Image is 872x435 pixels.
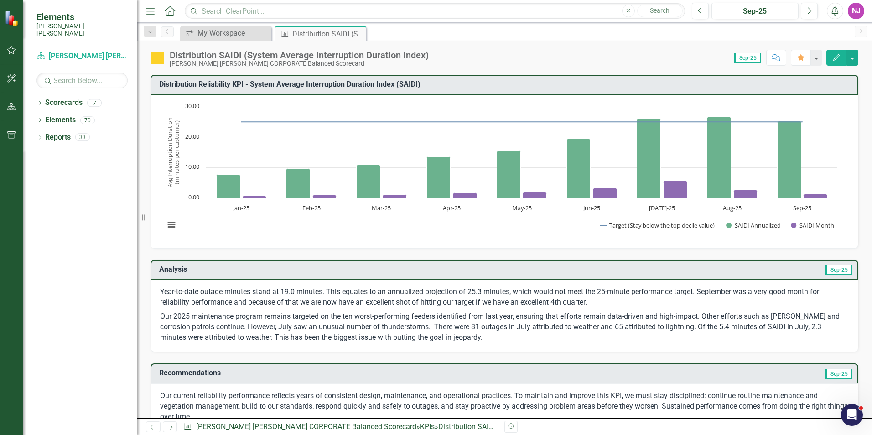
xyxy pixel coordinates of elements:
[196,422,416,431] a: [PERSON_NAME] [PERSON_NAME] CORPORATE Balanced Scorecard
[438,422,642,431] div: Distribution SAIDI (System Average Interruption Duration Index)
[302,204,321,212] text: Feb-25
[217,174,240,198] path: Jan-25, 7.78248108. SAIDI Annualized.
[427,156,451,198] path: Apr-25, 13.50410733. SAIDI Annualized.
[185,132,199,140] text: 20.00
[664,181,687,198] path: Jul-25, 5.45521395. SAIDI Month.
[383,194,407,198] path: Mar-25, 1.10620601. SAIDI Month.
[649,204,675,212] text: [DATE]-25
[159,265,506,274] h3: Analysis
[183,422,498,432] div: » »
[523,192,547,198] path: May-25, 1.94827434. SAIDI Month.
[170,60,429,67] div: [PERSON_NAME] [PERSON_NAME] CORPORATE Balanced Scorecard
[313,195,337,198] path: Feb-25, 0.95865628. SAIDI Month.
[159,80,853,88] h3: Distribution Reliability KPI - System Average Interruption Duration Index (SAIDI)​
[650,7,670,14] span: Search
[593,188,617,198] path: Jun-25, 3.23790951. SAIDI Month.
[848,3,864,19] button: NJ
[197,27,269,39] div: My Workspace
[793,204,811,212] text: Sep-25
[165,218,178,231] button: View chart menu, Chart
[185,162,199,171] text: 10.00
[243,196,266,198] path: Jan-25, 0.64854009. SAIDI Month.
[36,51,128,62] a: [PERSON_NAME] [PERSON_NAME] CORPORATE Balanced Scorecard
[723,204,742,212] text: Aug-25
[453,192,477,198] path: Apr-25, 1.78651853. SAIDI Month.
[160,287,849,310] p: Year-to-date outage minutes stand at 19.0 minutes. This equates to an annualized projection of 25...
[151,51,165,65] img: Caution
[80,116,95,124] div: 70
[420,422,435,431] a: KPIs
[357,165,380,198] path: Mar-25, 10.85621564. SAIDI Annualized.
[170,50,429,60] div: Distribution SAIDI (System Average Interruption Duration Index)
[166,117,181,187] text: Avg Interruption Duration (minutes per customer)
[791,221,834,229] button: Show SAIDI Month
[36,72,128,88] input: Search Below...
[185,3,685,19] input: Search ClearPoint...
[286,168,310,198] path: Feb-25, 9.64458768. SAIDI Annualized.
[715,6,795,17] div: Sep-25
[600,221,716,229] button: Show Target (Stay below the top decile value)
[75,134,90,141] div: 33
[372,204,391,212] text: Mar-25
[443,204,461,212] text: Apr-25
[637,5,683,17] button: Search
[160,391,849,424] p: Our current reliability performance reflects years of consistent design, maintenance, and operati...
[734,53,761,63] span: Sep-25
[36,11,128,22] span: Elements
[512,204,532,212] text: May-25
[232,204,249,212] text: Jan-25
[182,27,269,39] a: My Workspace
[292,28,364,40] div: Distribution SAIDI (System Average Interruption Duration Index)
[188,193,199,201] text: 0.00
[841,404,863,426] iframe: Intercom live chat
[36,22,128,37] small: [PERSON_NAME] [PERSON_NAME]
[804,194,827,198] path: Sep-25, 1.28170128. SAIDI Month.
[87,99,102,107] div: 7
[160,102,849,239] div: Chart. Highcharts interactive chart.
[160,102,842,239] svg: Interactive chart
[637,119,661,198] path: Jul-25, 25.98616416. SAIDI Annualized.
[239,120,805,124] g: Target (Stay below the top decile value), series 1 of 3. Line with 9 data points.
[582,204,600,212] text: Jun-25
[825,265,852,275] span: Sep-25
[45,132,71,143] a: Reports
[825,369,852,379] span: Sep-25
[217,117,801,198] g: SAIDI Annualized, series 2 of 3. Bar series with 9 bars.
[778,121,801,198] path: Sep-25, 25.33995261. SAIDI Annualized.
[159,369,637,377] h3: Recommendations
[734,190,758,198] path: Aug-25, 2.56706574. SAIDI Month.
[567,139,591,198] path: Jun-25, 19.38209442. SAIDI Annualized.
[497,150,521,198] path: May-25, 15.48249072. SAIDI Annualized.
[726,221,781,229] button: Show SAIDI Annualized
[707,117,731,198] path: Aug-25, 26.59075758. SAIDI Annualized.
[45,115,76,125] a: Elements
[5,10,21,26] img: ClearPoint Strategy
[711,3,799,19] button: Sep-25
[185,102,199,110] text: 30.00
[45,98,83,108] a: Scorecards
[160,310,849,343] p: Our 2025 maintenance program remains targeted on the ten worst-performing feeders identified from...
